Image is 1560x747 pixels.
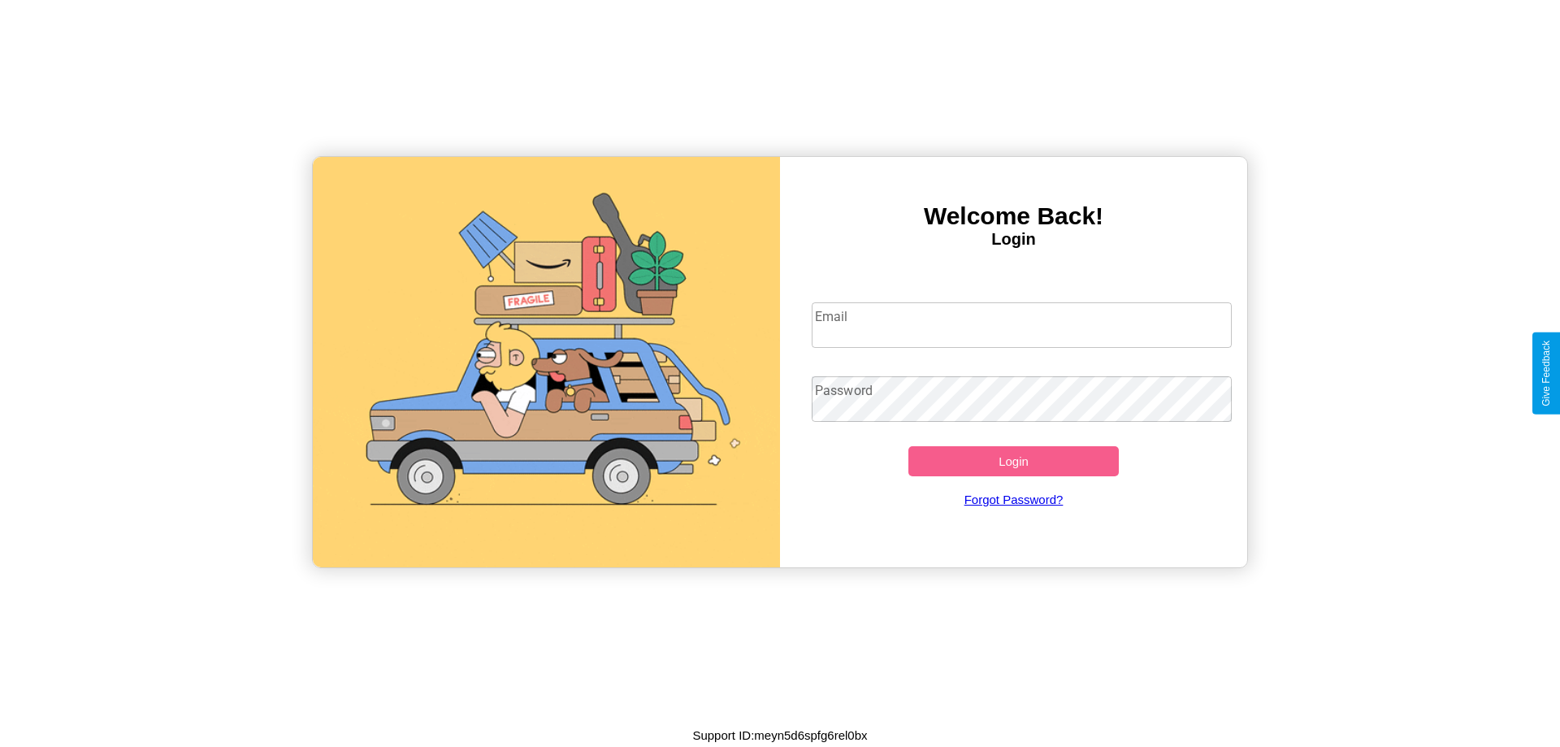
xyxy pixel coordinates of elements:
[780,230,1247,249] h4: Login
[780,202,1247,230] h3: Welcome Back!
[1540,341,1552,406] div: Give Feedback
[313,157,780,567] img: gif
[692,724,867,746] p: Support ID: meyn5d6spfg6rel0bx
[908,446,1119,476] button: Login
[804,476,1224,523] a: Forgot Password?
